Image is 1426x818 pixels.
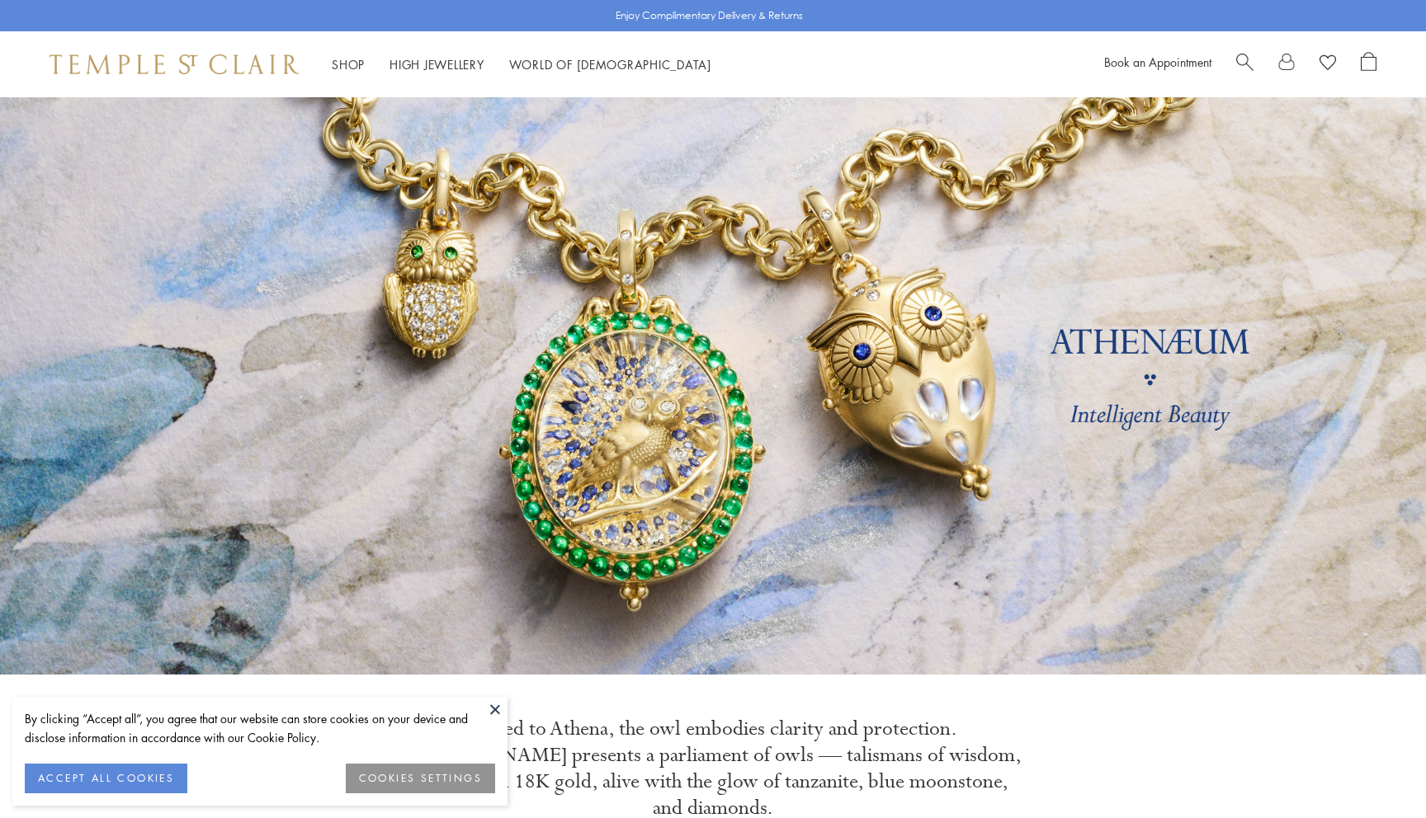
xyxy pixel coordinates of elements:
iframe: Gorgias live chat messenger [1343,740,1409,802]
p: Enjoy Complimentary Delivery & Returns [616,7,803,24]
a: Open Shopping Bag [1361,52,1376,77]
img: Temple St. Clair [50,54,299,74]
a: World of [DEMOGRAPHIC_DATA]World of [DEMOGRAPHIC_DATA] [509,56,711,73]
a: Book an Appointment [1104,54,1211,70]
button: COOKIES SETTINGS [346,764,495,793]
a: View Wishlist [1320,52,1336,77]
a: High JewelleryHigh Jewellery [390,56,484,73]
div: By clicking “Accept all”, you agree that our website can store cookies on your device and disclos... [25,709,495,747]
a: Search [1236,52,1254,77]
nav: Main navigation [332,54,711,75]
button: ACCEPT ALL COOKIES [25,764,187,793]
a: ShopShop [332,56,365,73]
